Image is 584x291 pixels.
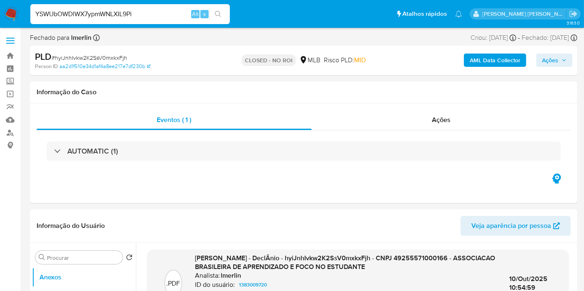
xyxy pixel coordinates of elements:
[241,54,296,66] p: CLOSED - NO ROI
[483,10,567,18] p: leticia.merlin@mercadolivre.com
[471,216,551,236] span: Veja aparência por pessoa
[37,88,571,96] h1: Informação do Caso
[324,56,366,65] span: Risco PLD:
[192,10,199,18] span: Alt
[221,271,241,280] h6: lmerlin
[67,147,118,156] h3: AUTOMATIC (1)
[30,9,230,20] input: Pesquise usuários ou casos...
[354,55,366,65] span: MID
[32,267,136,287] button: Anexos
[402,10,447,18] span: Atalhos rápidos
[47,142,561,161] div: AUTOMATIC (1)
[195,271,220,280] p: Analista:
[69,33,91,42] b: lmerlin
[59,63,150,70] a: aa2d1f510e34d1af4a8ee217e7df230b
[522,33,577,42] div: Fechado: [DATE]
[299,56,320,65] div: MLB
[239,280,267,290] span: 1383009720
[166,279,180,288] p: .PDF
[126,254,133,263] button: Retornar ao pedido padrão
[52,54,127,62] span: # hyiJnhIvkw2K2SsV0mxkxFjh
[195,281,235,289] p: ID do usuário:
[47,254,119,262] input: Procurar
[569,10,578,18] a: Sair
[39,254,45,261] button: Procurar
[157,115,191,125] span: Eventos ( 1 )
[203,10,206,18] span: s
[35,50,52,63] b: PLD
[30,33,91,42] span: Fechado para
[518,33,520,42] span: -
[471,33,516,42] div: Criou: [DATE]
[37,222,105,230] h1: Informação do Usuário
[455,10,462,17] a: Notificações
[432,115,451,125] span: Ações
[209,8,227,20] button: search-icon
[236,280,271,290] a: 1383009720
[195,253,495,272] span: [PERSON_NAME] - DeclÃ­nio - hyiJnhIvkw2K2SsV0mxkxFjh - CNPJ 49255571000166 - ASSOCIACAO BRASILEIR...
[542,54,558,67] span: Ações
[461,216,571,236] button: Veja aparência por pessoa
[464,54,526,67] button: AML Data Collector
[35,63,58,70] b: Person ID
[470,54,520,67] b: AML Data Collector
[536,54,572,67] button: Ações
